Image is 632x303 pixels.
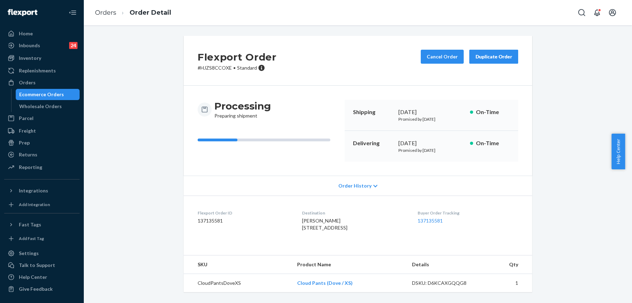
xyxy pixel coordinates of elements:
[4,199,80,210] a: Add Integration
[19,103,62,110] div: Wholesale Orders
[19,30,33,37] div: Home
[198,50,277,64] h2: Flexport Order
[19,221,41,228] div: Fast Tags
[4,248,80,259] a: Settings
[66,6,80,20] button: Close Navigation
[4,65,80,76] a: Replenishments
[19,274,47,281] div: Help Center
[69,42,78,49] div: 24
[19,91,64,98] div: Ecommerce Orders
[4,113,80,124] a: Parcel
[16,101,80,112] a: Wholesale Orders
[19,262,55,269] div: Talk to Support
[198,210,291,216] dt: Flexport Order ID
[19,127,36,134] div: Freight
[19,187,48,194] div: Integrations
[4,283,80,295] button: Give Feedback
[4,149,80,160] a: Returns
[19,235,44,241] div: Add Fast Tag
[469,50,518,64] button: Duplicate Order
[214,100,271,119] div: Preparing shipment
[4,260,80,271] a: Talk to Support
[398,139,464,147] div: [DATE]
[292,255,406,274] th: Product Name
[184,255,292,274] th: SKU
[19,79,36,86] div: Orders
[4,272,80,283] a: Help Center
[19,164,42,171] div: Reporting
[184,274,292,293] td: CloudPantsDoveXS
[353,139,393,147] p: Delivering
[575,6,589,20] button: Open Search Box
[4,185,80,196] button: Integrations
[398,116,464,122] p: Promised by [DATE]
[19,67,56,74] div: Replenishments
[302,210,406,216] dt: Destination
[198,217,291,224] dd: 137135581
[8,9,37,16] img: Flexport logo
[353,108,393,116] p: Shipping
[418,218,443,224] a: 137135581
[611,134,625,169] button: Help Center
[4,162,80,173] a: Reporting
[4,77,80,88] a: Orders
[4,219,80,230] button: Fast Tags
[476,139,510,147] p: On-Time
[605,6,619,20] button: Open account menu
[4,125,80,136] a: Freight
[19,115,34,122] div: Parcel
[19,55,41,62] div: Inventory
[19,139,30,146] div: Prep
[483,255,532,274] th: Qty
[89,2,177,23] ol: breadcrumbs
[16,89,80,100] a: Ecommerce Orders
[4,137,80,148] a: Prep
[475,53,512,60] div: Duplicate Order
[19,286,53,293] div: Give Feedback
[19,42,40,49] div: Inbounds
[398,147,464,153] p: Promised by [DATE]
[476,108,510,116] p: On-Time
[4,52,80,64] a: Inventory
[406,255,483,274] th: Details
[483,274,532,293] td: 1
[233,65,236,71] span: •
[198,64,277,71] p: # HJZS8CCOXE
[4,40,80,51] a: Inbounds24
[4,28,80,39] a: Home
[398,108,464,116] div: [DATE]
[418,210,518,216] dt: Buyer Order Tracking
[19,250,39,257] div: Settings
[412,280,478,287] div: DSKU: D6KCAXGQQG8
[590,6,604,20] button: Open notifications
[297,280,353,286] a: Cloud Pants (Dove / XS)
[19,151,37,158] div: Returns
[19,202,50,207] div: Add Integration
[338,182,372,189] span: Order History
[214,100,271,112] h3: Processing
[237,65,257,71] span: Standard
[130,9,171,16] a: Order Detail
[4,233,80,244] a: Add Fast Tag
[421,50,464,64] button: Cancel Order
[95,9,116,16] a: Orders
[302,218,347,231] span: [PERSON_NAME] [STREET_ADDRESS]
